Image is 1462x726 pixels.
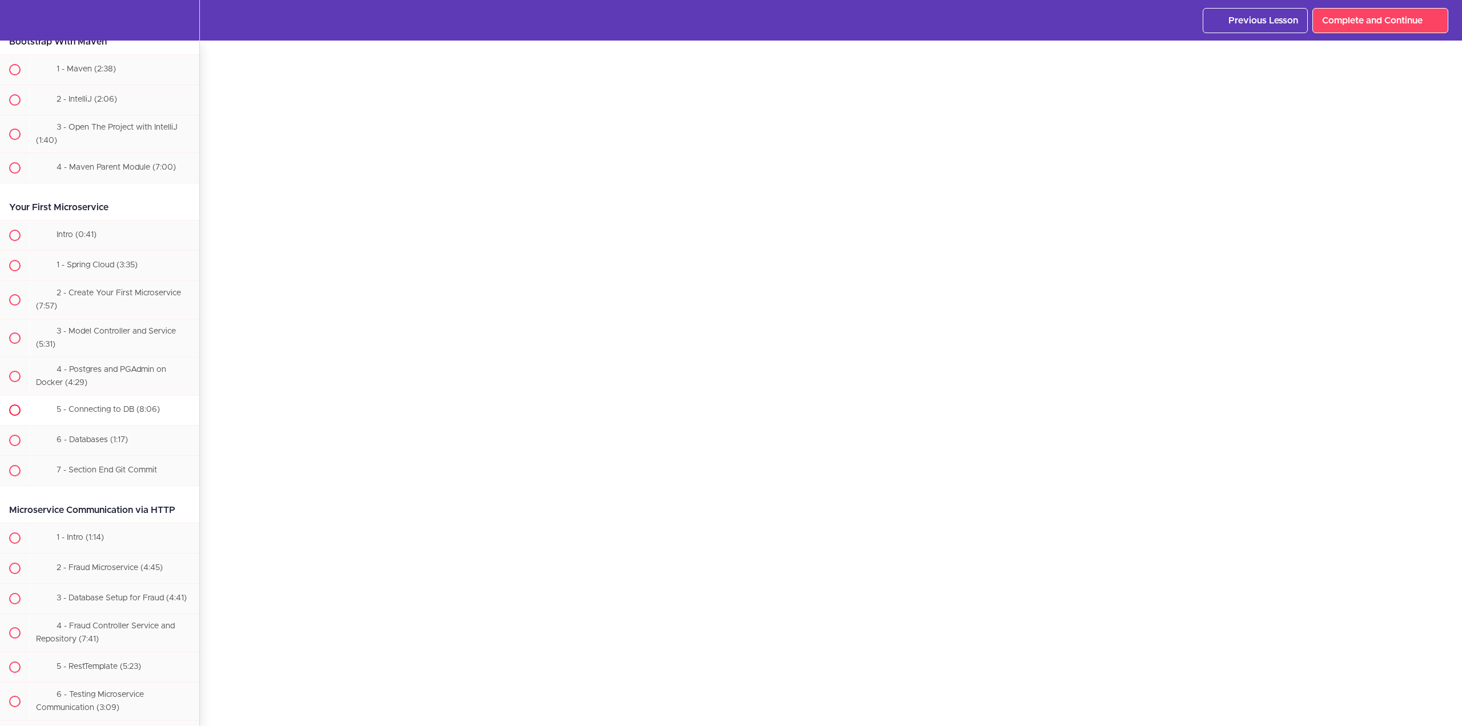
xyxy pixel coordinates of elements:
span: 4 - Fraud Controller Service and Repository (7:41) [36,623,175,644]
span: 1 - Intro (1:14) [57,534,104,542]
span: 3 - Model Controller and Service (5:31) [36,327,176,348]
span: 5 - Connecting to DB (8:06) [57,406,160,414]
span: Previous Lesson [1228,14,1298,27]
span: 7 - Section End Git Commit [57,467,157,475]
span: 3 - Open The Project with IntelliJ (1:40) [36,123,178,145]
span: 6 - Databases (1:17) [57,436,128,444]
span: Complete and Continue [1322,14,1423,27]
svg: Back to course curriculum [7,14,21,27]
span: 5 - RestTemplate (5:23) [57,663,141,671]
a: Previous Lesson [1203,8,1308,33]
span: 2 - Create Your First Microservice (7:57) [36,290,181,311]
span: Intro (0:41) [57,231,97,239]
span: 3 - Database Setup for Fraud (4:41) [57,595,187,603]
span: 4 - Postgres and PGAdmin on Docker (4:29) [36,366,166,387]
span: 6 - Testing Microservice Communication (3:09) [36,691,144,712]
a: Complete and Continue [1312,8,1448,33]
svg: Settings Menu [178,14,191,27]
span: 2 - IntelliJ (2:06) [57,95,117,103]
span: 2 - Fraud Microservice (4:45) [57,564,163,572]
span: 1 - Spring Cloud (3:35) [57,262,138,270]
span: 1 - Maven (2:38) [57,65,116,73]
span: 4 - Maven Parent Module (7:00) [57,164,176,172]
